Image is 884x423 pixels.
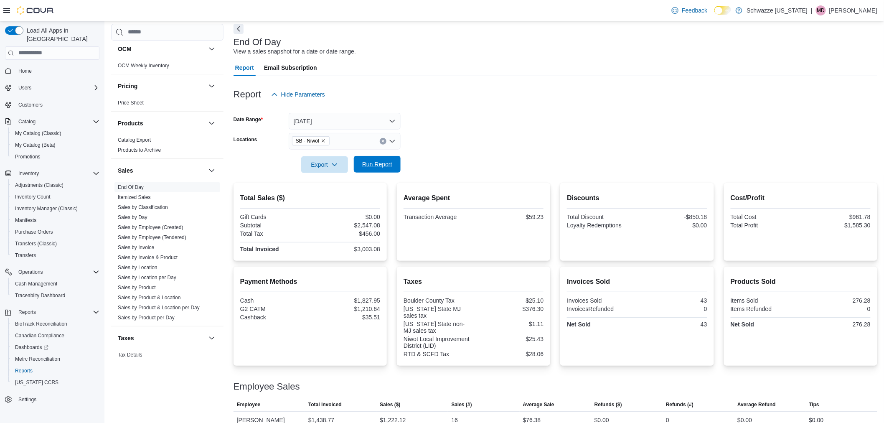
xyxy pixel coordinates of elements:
h2: Payment Methods [240,277,380,287]
a: Sales by Employee (Created) [118,224,183,230]
div: Boulder County Tax [404,297,472,304]
h2: Products Sold [731,277,871,287]
span: Sales by Product & Location per Day [118,304,200,311]
div: 276.28 [802,321,871,328]
span: Dashboards [15,344,48,351]
div: $0.00 [639,222,707,229]
div: $25.43 [475,336,544,342]
div: $25.10 [475,297,544,304]
h3: Employee Sales [234,382,300,392]
span: My Catalog (Beta) [15,142,56,148]
p: Schwazze [US_STATE] [747,5,808,15]
div: Loyalty Redemptions [567,222,635,229]
span: SB - Niwot [292,136,330,145]
button: Home [2,65,103,77]
h3: Pricing [118,82,137,90]
div: Taxes [111,350,224,373]
div: $35.51 [312,314,380,321]
a: OCM Weekly Inventory [118,63,169,69]
button: Cash Management [8,278,103,290]
div: 0 [802,306,871,312]
button: Purchase Orders [8,226,103,238]
span: BioTrack Reconciliation [12,319,99,329]
button: Inventory [15,168,42,178]
button: Remove SB - Niwot from selection in this group [321,138,326,143]
button: Reports [15,307,39,317]
button: Settings [2,393,103,405]
span: Settings [18,396,36,403]
div: $28.06 [475,351,544,357]
span: Traceabilty Dashboard [12,290,99,301]
button: Export [301,156,348,173]
button: Reports [2,306,103,318]
span: Dashboards [12,342,99,352]
button: Adjustments (Classic) [8,179,103,191]
span: Sales by Location [118,264,157,271]
a: Dashboards [8,341,103,353]
span: OCM Weekly Inventory [118,62,169,69]
a: BioTrack Reconciliation [12,319,71,329]
span: Average Sale [523,401,554,408]
label: Locations [234,136,257,143]
span: Adjustments (Classic) [15,182,64,189]
span: Metrc Reconciliation [15,356,60,362]
a: Tax Details [118,352,142,358]
a: Itemized Sales [118,194,151,200]
a: Manifests [12,215,40,225]
a: Home [15,66,35,76]
div: Items Refunded [731,306,799,312]
button: Inventory Manager (Classic) [8,203,103,214]
span: Reports [12,366,99,376]
span: Promotions [15,153,41,160]
button: Taxes [207,333,217,343]
h2: Total Sales ($) [240,193,380,203]
button: Catalog [15,117,39,127]
h2: Discounts [567,193,707,203]
div: Gift Cards [240,214,309,220]
div: $59.23 [475,214,544,220]
span: Customers [18,102,43,108]
div: [US_STATE] State MJ sales tax [404,306,472,319]
a: Customers [15,100,46,110]
span: Tips [809,401,819,408]
button: Reports [8,365,103,377]
button: Pricing [207,81,217,91]
div: Products [111,135,224,158]
div: Total Tax [240,230,309,237]
div: $2,547.08 [312,222,380,229]
a: Sales by Product per Day [118,315,175,321]
span: Export [306,156,343,173]
div: Cashback [240,314,309,321]
span: Price Sheet [118,99,144,106]
div: 276.28 [802,297,871,304]
span: Metrc Reconciliation [12,354,99,364]
button: Customers [2,99,103,111]
span: SB - Niwot [296,137,320,145]
button: Taxes [118,334,205,342]
span: Employee [237,401,261,408]
div: InvoicesRefunded [567,306,635,312]
span: Users [15,83,99,93]
div: $1,585.30 [802,222,871,229]
span: Run Report [362,160,392,168]
span: Tax Details [118,352,142,358]
span: Customers [15,99,99,110]
a: Sales by Product [118,285,156,290]
input: Dark Mode [714,6,732,15]
span: Inventory Manager (Classic) [12,204,99,214]
span: Catalog [15,117,99,127]
div: Invoices Sold [567,297,635,304]
a: Canadian Compliance [12,331,68,341]
span: Transfers (Classic) [15,240,57,247]
span: Manifests [12,215,99,225]
span: Sales by Invoice & Product [118,254,178,261]
div: Cash [240,297,309,304]
button: Canadian Compliance [8,330,103,341]
img: Cova [17,6,54,15]
button: Open list of options [389,138,396,145]
a: Sales by Product & Location per Day [118,305,200,311]
button: Clear input [380,138,386,145]
strong: Total Invoiced [240,246,279,252]
a: Sales by Location per Day [118,275,176,280]
a: Purchase Orders [12,227,56,237]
